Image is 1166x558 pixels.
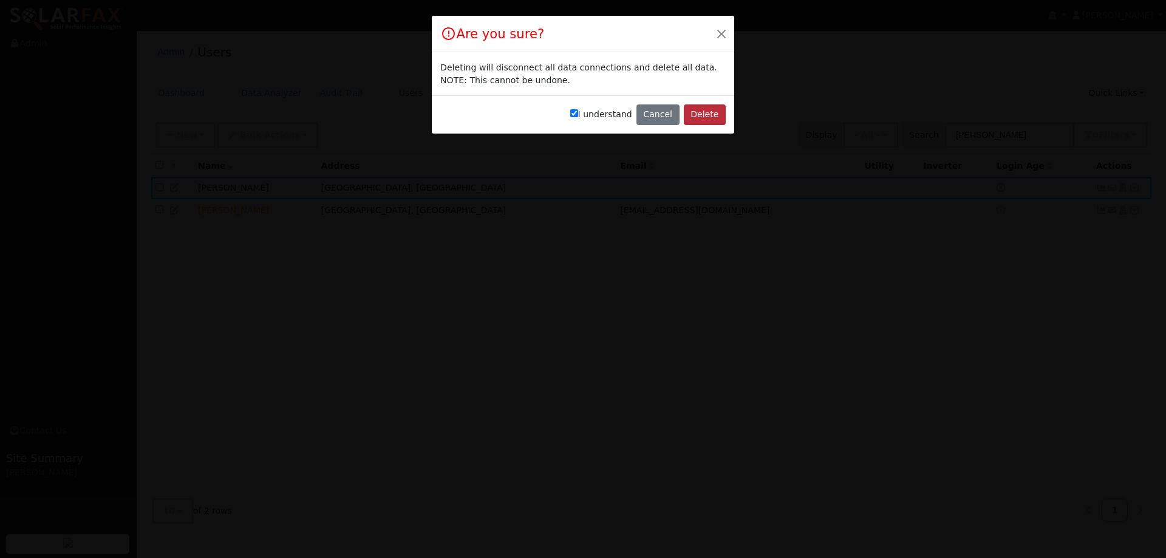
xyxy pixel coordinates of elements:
button: Close [713,25,730,42]
button: Delete [684,104,726,125]
button: Cancel [636,104,680,125]
label: I understand [570,108,632,121]
input: I understand [570,109,578,117]
div: Deleting will disconnect all data connections and delete all data. NOTE: This cannot be undone. [440,61,726,87]
h4: Are you sure? [440,24,544,44]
